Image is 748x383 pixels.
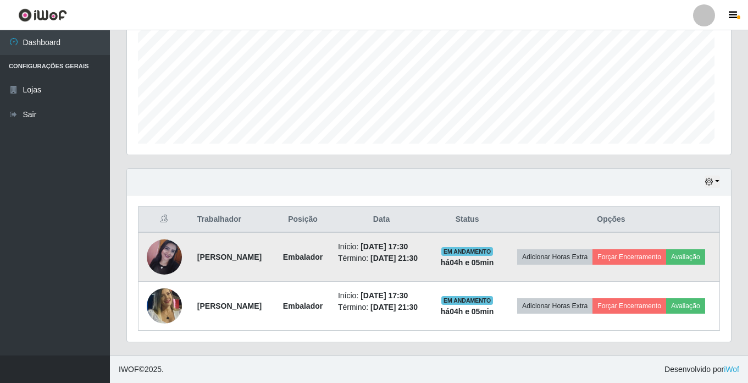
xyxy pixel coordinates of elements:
[361,242,408,251] time: [DATE] 17:30
[338,253,425,264] li: Término:
[441,307,494,316] strong: há 04 h e 05 min
[592,249,666,265] button: Forçar Encerramento
[503,207,720,233] th: Opções
[441,247,494,256] span: EM ANDAMENTO
[338,302,425,313] li: Término:
[361,291,408,300] time: [DATE] 17:30
[197,302,262,310] strong: [PERSON_NAME]
[666,298,705,314] button: Avaliação
[338,290,425,302] li: Início:
[18,8,67,22] img: CoreUI Logo
[724,365,739,374] a: iWof
[119,364,164,375] span: © 2025 .
[517,249,592,265] button: Adicionar Horas Extra
[517,298,592,314] button: Adicionar Horas Extra
[441,258,494,267] strong: há 04 h e 05 min
[370,303,418,311] time: [DATE] 21:30
[147,239,182,275] img: 1752499690681.jpeg
[283,302,323,310] strong: Embalador
[147,281,182,331] img: 1733239406405.jpeg
[191,207,274,233] th: Trabalhador
[331,207,431,233] th: Data
[592,298,666,314] button: Forçar Encerramento
[441,296,494,305] span: EM ANDAMENTO
[370,254,418,262] time: [DATE] 21:30
[338,241,425,253] li: Início:
[283,253,323,261] strong: Embalador
[197,253,262,261] strong: [PERSON_NAME]
[119,365,139,374] span: IWOF
[274,207,331,233] th: Posição
[431,207,503,233] th: Status
[666,249,705,265] button: Avaliação
[664,364,739,375] span: Desenvolvido por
